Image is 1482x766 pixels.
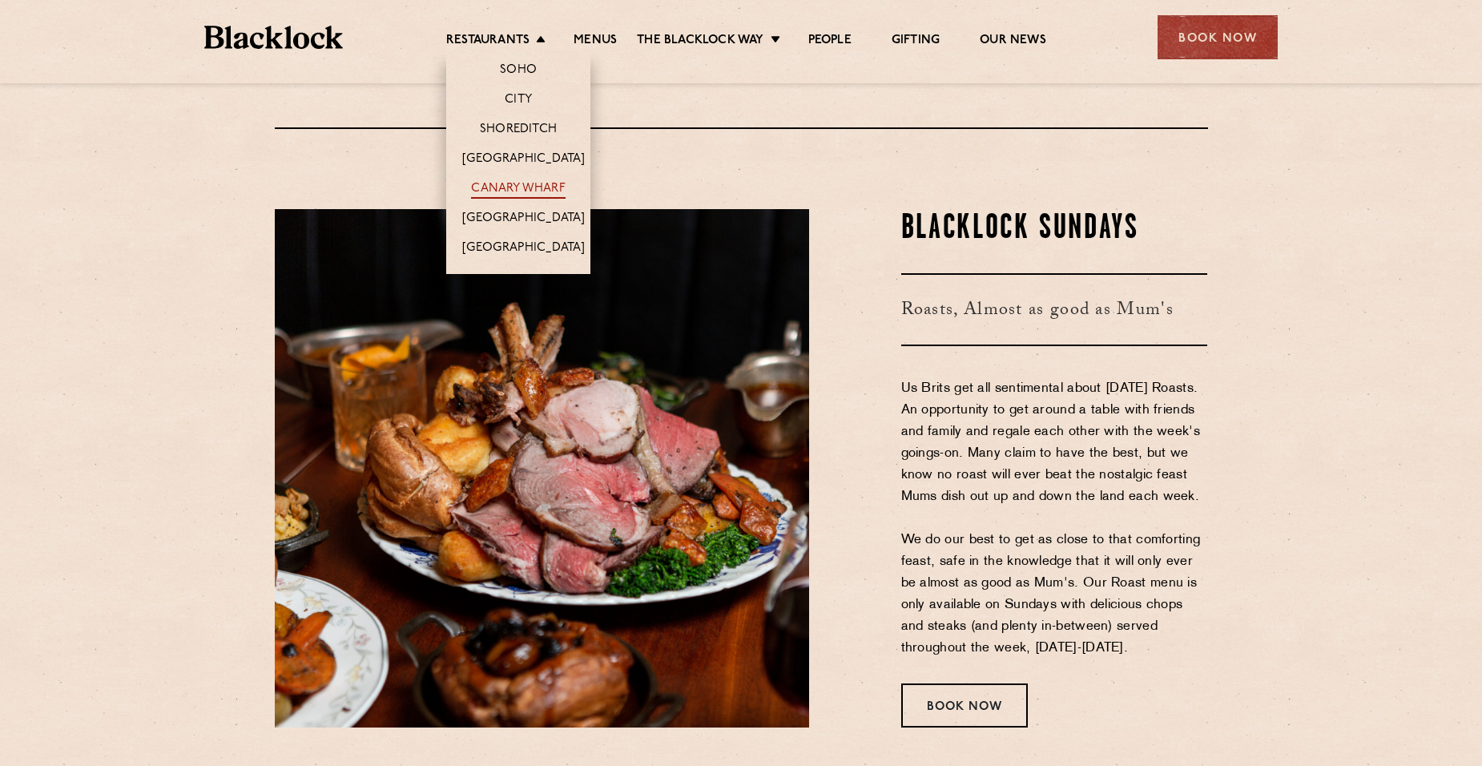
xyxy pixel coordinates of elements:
a: The Blacklock Way [637,33,763,50]
a: Restaurants [446,33,530,50]
a: Menus [574,33,617,50]
a: [GEOGRAPHIC_DATA] [462,211,585,228]
h3: Roasts, Almost as good as Mum's [901,273,1208,346]
a: Soho [500,62,537,80]
a: [GEOGRAPHIC_DATA] [462,151,585,169]
p: Us Brits get all sentimental about [DATE] Roasts. An opportunity to get around a table with frien... [901,378,1208,659]
div: Book Now [901,683,1028,728]
img: Blacklock-1886-scaled.jpg [275,209,809,728]
a: City [505,92,532,110]
a: Canary Wharf [471,181,565,199]
h2: Blacklock Sundays [901,209,1208,249]
a: People [808,33,852,50]
a: Our News [980,33,1046,50]
div: Book Now [1158,15,1278,59]
img: BL_Textured_Logo-footer-cropped.svg [204,26,343,49]
a: [GEOGRAPHIC_DATA] [462,240,585,258]
a: Gifting [892,33,940,50]
a: Shoreditch [480,122,557,139]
